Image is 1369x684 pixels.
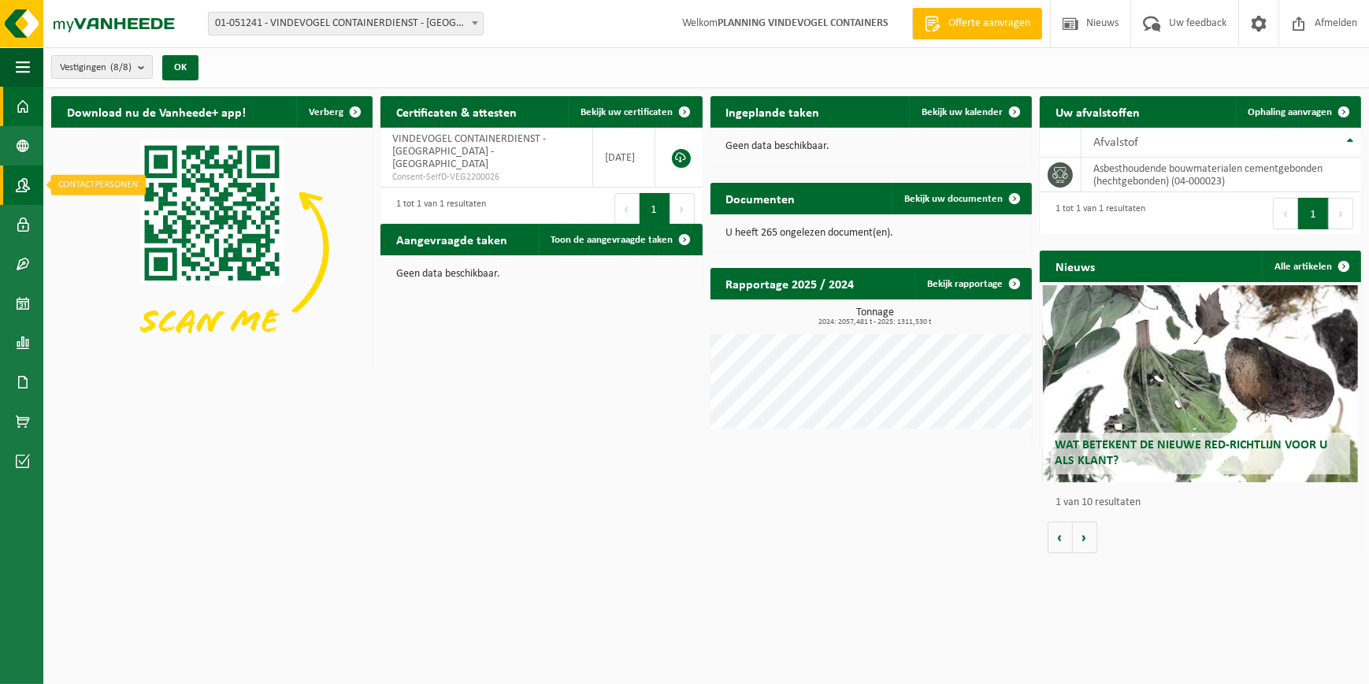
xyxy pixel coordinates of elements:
button: 1 [640,193,670,225]
button: Next [1329,198,1353,229]
td: [DATE] [593,128,656,188]
img: Download de VHEPlus App [51,128,373,369]
h2: Download nu de Vanheede+ app! [51,96,262,127]
a: Bekijk uw certificaten [569,96,701,128]
h2: Nieuws [1040,251,1111,281]
button: Vorige [1048,522,1073,553]
span: Vestigingen [60,56,132,80]
button: Volgende [1073,522,1097,553]
span: Bekijk uw kalender [922,107,1003,117]
p: Geen data beschikbaar. [726,141,1016,152]
span: 2024: 2057,481 t - 2025: 1311,530 t [718,318,1032,326]
button: Next [670,193,695,225]
span: 01-051241 - VINDEVOGEL CONTAINERDIENST - OUDENAARDE - OUDENAARDE [208,12,484,35]
p: Geen data beschikbaar. [396,269,686,280]
span: Bekijk uw certificaten [581,107,673,117]
span: Offerte aanvragen [944,16,1034,32]
p: U heeft 265 ongelezen document(en). [726,228,1016,239]
a: Bekijk uw kalender [909,96,1030,128]
h2: Documenten [710,183,811,214]
a: Ophaling aanvragen [1235,96,1360,128]
h2: Uw afvalstoffen [1040,96,1156,127]
div: 1 tot 1 van 1 resultaten [388,191,486,226]
button: Verberg [296,96,371,128]
span: Bekijk uw documenten [904,194,1003,204]
span: Wat betekent de nieuwe RED-richtlijn voor u als klant? [1055,439,1327,467]
a: Bekijk rapportage [915,268,1030,299]
span: Verberg [309,107,343,117]
h3: Tonnage [718,307,1032,326]
button: Previous [1273,198,1298,229]
button: Vestigingen(8/8) [51,55,153,79]
a: Alle artikelen [1262,251,1360,282]
span: Afvalstof [1093,136,1138,149]
a: Toon de aangevraagde taken [539,224,701,255]
h2: Aangevraagde taken [380,224,523,255]
h2: Rapportage 2025 / 2024 [710,268,870,299]
a: Wat betekent de nieuwe RED-richtlijn voor u als klant? [1043,285,1358,482]
div: 1 tot 1 van 1 resultaten [1048,196,1145,231]
span: Consent-SelfD-VEG2200026 [392,171,580,184]
button: OK [162,55,198,80]
h2: Certificaten & attesten [380,96,532,127]
h2: Ingeplande taken [710,96,836,127]
button: Previous [614,193,640,225]
a: Bekijk uw documenten [892,183,1030,214]
p: 1 van 10 resultaten [1056,497,1353,508]
span: Toon de aangevraagde taken [551,235,673,245]
span: Ophaling aanvragen [1248,107,1332,117]
span: VINDEVOGEL CONTAINERDIENST - [GEOGRAPHIC_DATA] - [GEOGRAPHIC_DATA] [392,133,546,170]
button: 1 [1298,198,1329,229]
span: 01-051241 - VINDEVOGEL CONTAINERDIENST - OUDENAARDE - OUDENAARDE [209,13,483,35]
strong: PLANNING VINDEVOGEL CONTAINERS [718,17,889,29]
td: asbesthoudende bouwmaterialen cementgebonden (hechtgebonden) (04-000023) [1081,158,1361,192]
a: Offerte aanvragen [912,8,1042,39]
count: (8/8) [110,62,132,72]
